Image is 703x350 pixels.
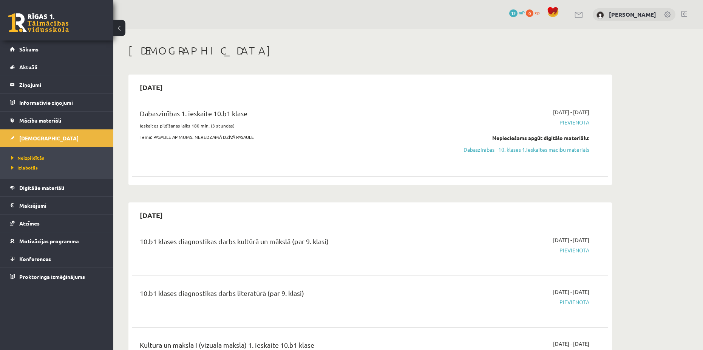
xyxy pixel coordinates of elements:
[10,232,104,250] a: Motivācijas programma
[553,108,589,116] span: [DATE] - [DATE]
[140,122,436,129] p: Ieskaites pildīšanas laiks 180 min. (3 stundas)
[140,288,436,302] div: 10.b1 klases diagnostikas darbs literatūrā (par 9. klasi)
[11,165,38,171] span: Izlabotās
[609,11,656,18] a: [PERSON_NAME]
[10,129,104,147] a: [DEMOGRAPHIC_DATA]
[19,135,79,142] span: [DEMOGRAPHIC_DATA]
[509,9,525,16] a: 12 mP
[10,112,104,129] a: Mācību materiāli
[19,46,39,53] span: Sākums
[519,9,525,16] span: mP
[19,273,85,280] span: Proktoringa izmēģinājums
[19,184,64,191] span: Digitālie materiāli
[132,206,170,224] h2: [DATE]
[132,78,170,96] h2: [DATE]
[19,220,40,227] span: Atzīmes
[11,155,44,161] span: Neizpildītās
[10,76,104,93] a: Ziņojumi
[128,44,612,57] h1: [DEMOGRAPHIC_DATA]
[11,154,106,161] a: Neizpildītās
[10,58,104,76] a: Aktuāli
[19,255,51,262] span: Konferences
[553,288,589,296] span: [DATE] - [DATE]
[19,64,37,70] span: Aktuāli
[19,76,104,93] legend: Ziņojumi
[596,11,604,19] img: Tomass Niks Jansons
[19,197,104,214] legend: Maksājumi
[10,197,104,214] a: Maksājumi
[19,94,104,111] legend: Informatīvie ziņojumi
[140,134,436,140] p: Tēma: PASAULE AP MUMS. NEREDZAMĀ DZĪVĀ PASAULE
[140,108,436,122] div: Dabaszinības 1. ieskaite 10.b1 klase
[19,117,61,124] span: Mācību materiāli
[447,118,589,126] span: Pievienota
[19,238,79,244] span: Motivācijas programma
[509,9,518,17] span: 12
[535,9,539,16] span: xp
[10,268,104,285] a: Proktoringa izmēģinājums
[553,236,589,244] span: [DATE] - [DATE]
[447,246,589,254] span: Pievienota
[140,236,436,250] div: 10.b1 klases diagnostikas darbs kultūrā un mākslā (par 9. klasi)
[11,164,106,171] a: Izlabotās
[10,179,104,196] a: Digitālie materiāli
[447,146,589,154] a: Dabaszinības - 10. klases 1.ieskaites mācību materiāls
[10,250,104,268] a: Konferences
[526,9,533,17] span: 0
[526,9,543,16] a: 0 xp
[447,298,589,306] span: Pievienota
[10,215,104,232] a: Atzīmes
[8,13,69,32] a: Rīgas 1. Tālmācības vidusskola
[10,94,104,111] a: Informatīvie ziņojumi
[10,40,104,58] a: Sākums
[553,340,589,348] span: [DATE] - [DATE]
[447,134,589,142] div: Nepieciešams apgūt digitālo materiālu:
